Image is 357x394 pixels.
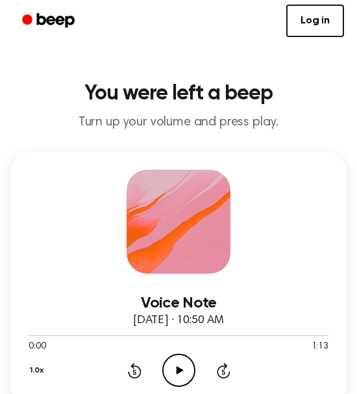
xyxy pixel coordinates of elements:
span: [DATE] · 10:50 AM [133,315,224,326]
a: Log in [286,5,344,37]
span: 1:13 [312,340,328,354]
a: Beep [13,8,86,34]
h3: Voice Note [29,295,328,312]
p: Turn up your volume and press play. [10,114,347,131]
h1: You were left a beep [10,83,347,104]
button: 1.0x [29,360,48,382]
span: 0:00 [29,340,45,354]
